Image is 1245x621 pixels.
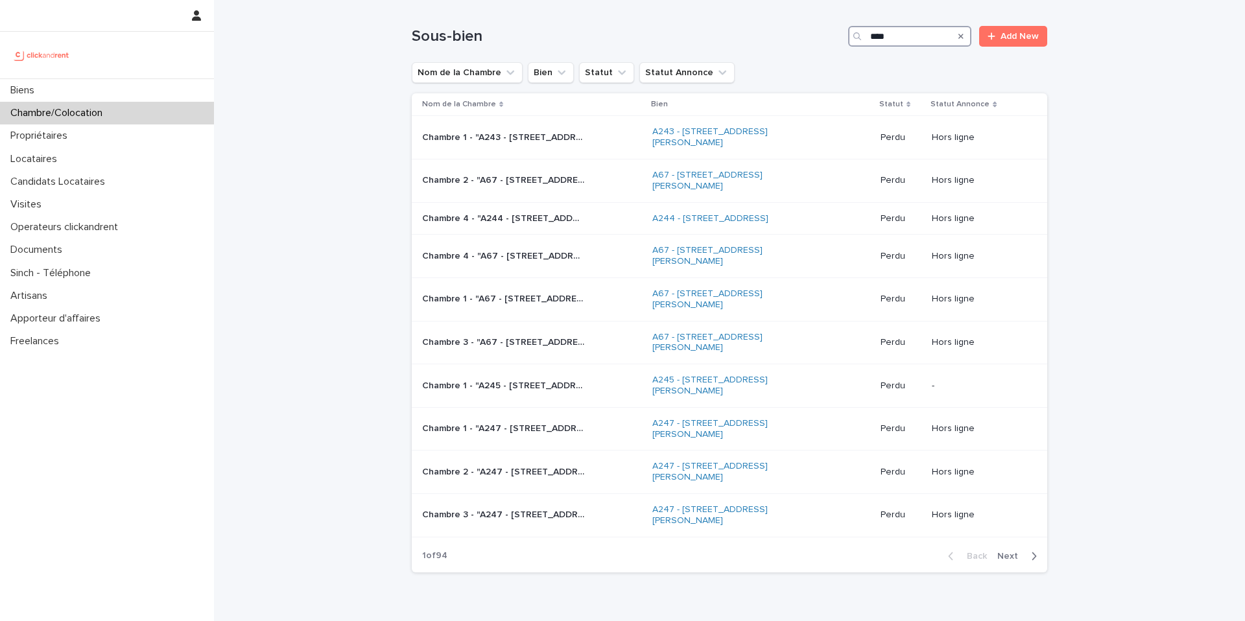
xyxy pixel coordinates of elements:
[652,461,814,483] a: A247 - [STREET_ADDRESS][PERSON_NAME]
[938,550,992,562] button: Back
[881,467,922,478] p: Perdu
[5,130,78,142] p: Propriétaires
[879,97,903,111] p: Statut
[652,245,814,267] a: A67 - [STREET_ADDRESS][PERSON_NAME]
[422,334,587,348] p: Chambre 3 - "A67 - 6 impasse de Gournay, Ivry-sur-Seine 94200"
[932,467,1026,478] p: Hors ligne
[5,267,101,279] p: Sinch - Téléphone
[5,221,128,233] p: Operateurs clickandrent
[652,375,814,397] a: A245 - [STREET_ADDRESS][PERSON_NAME]
[652,418,814,440] a: A247 - [STREET_ADDRESS][PERSON_NAME]
[422,291,587,305] p: Chambre 1 - "A67 - 6 impasse de Gournay, Ivry-sur-Seine 94200"
[422,421,587,434] p: Chambre 1 - "A247 - 2 rue Camille Dartois, Créteil 94000"
[5,198,52,211] p: Visites
[652,332,814,354] a: A67 - [STREET_ADDRESS][PERSON_NAME]
[5,107,113,119] p: Chambre/Colocation
[652,126,814,148] a: A243 - [STREET_ADDRESS][PERSON_NAME]
[881,337,922,348] p: Perdu
[932,423,1026,434] p: Hors ligne
[412,235,1047,278] tr: Chambre 4 - "A67 - [STREET_ADDRESS][PERSON_NAME]"Chambre 4 - "A67 - [STREET_ADDRESS][PERSON_NAME]...
[422,378,587,392] p: Chambre 1 - "A245 - 29 rue Louise Aglaé Crette, Vitry-sur-Seine 94400"
[10,42,73,68] img: UCB0brd3T0yccxBKYDjQ
[422,130,587,143] p: Chambre 1 - "A243 - 32 rue Professeur Joseph Nicolas, Lyon 69008"
[932,381,1026,392] p: -
[932,132,1026,143] p: Hors ligne
[412,62,523,83] button: Nom de la Chambre
[651,97,668,111] p: Bien
[932,175,1026,186] p: Hors ligne
[412,116,1047,159] tr: Chambre 1 - "A243 - [STREET_ADDRESS][PERSON_NAME]"Chambre 1 - "A243 - [STREET_ADDRESS][PERSON_NAM...
[848,26,971,47] input: Search
[5,335,69,347] p: Freelances
[932,213,1026,224] p: Hors ligne
[5,244,73,256] p: Documents
[5,84,45,97] p: Biens
[412,277,1047,321] tr: Chambre 1 - "A67 - [STREET_ADDRESS][PERSON_NAME]"Chambre 1 - "A67 - [STREET_ADDRESS][PERSON_NAME]...
[412,451,1047,494] tr: Chambre 2 - "A247 - [STREET_ADDRESS][PERSON_NAME]"Chambre 2 - "A247 - [STREET_ADDRESS][PERSON_NAM...
[997,552,1026,561] span: Next
[422,97,496,111] p: Nom de la Chambre
[992,550,1047,562] button: Next
[881,294,922,305] p: Perdu
[422,211,587,224] p: Chambre 4 - "A244 - 32 rue Moissan, Noisy-le-Sec 93130"
[5,153,67,165] p: Locataires
[579,62,634,83] button: Statut
[652,504,814,526] a: A247 - [STREET_ADDRESS][PERSON_NAME]
[881,381,922,392] p: Perdu
[422,172,587,186] p: Chambre 2 - "A67 - 6 impasse de Gournay, Ivry-sur-Seine 94200"
[652,288,814,310] a: A67 - [STREET_ADDRESS][PERSON_NAME]
[422,507,587,521] p: Chambre 3 - "A247 - 2 rue Camille Dartois, Créteil 94000"
[1001,32,1039,41] span: Add New
[881,132,922,143] p: Perdu
[412,159,1047,202] tr: Chambre 2 - "A67 - [STREET_ADDRESS][PERSON_NAME]"Chambre 2 - "A67 - [STREET_ADDRESS][PERSON_NAME]...
[412,364,1047,408] tr: Chambre 1 - "A245 - [STREET_ADDRESS][PERSON_NAME]"Chambre 1 - "A245 - [STREET_ADDRESS][PERSON_NAM...
[881,510,922,521] p: Perdu
[5,176,115,188] p: Candidats Locataires
[652,170,814,192] a: A67 - [STREET_ADDRESS][PERSON_NAME]
[412,407,1047,451] tr: Chambre 1 - "A247 - [STREET_ADDRESS][PERSON_NAME]"Chambre 1 - "A247 - [STREET_ADDRESS][PERSON_NAM...
[932,251,1026,262] p: Hors ligne
[932,337,1026,348] p: Hors ligne
[422,464,587,478] p: Chambre 2 - "A247 - 2 rue Camille Dartois, Créteil 94000"
[422,248,587,262] p: Chambre 4 - "A67 - 6 impasse de Gournay, Ivry-sur-Seine 94200"
[979,26,1047,47] a: Add New
[5,312,111,325] p: Apporteur d'affaires
[881,213,922,224] p: Perdu
[932,294,1026,305] p: Hors ligne
[412,202,1047,235] tr: Chambre 4 - "A244 - [STREET_ADDRESS]"Chambre 4 - "A244 - [STREET_ADDRESS]" A244 - [STREET_ADDRESS...
[931,97,990,111] p: Statut Annonce
[412,540,458,572] p: 1 of 94
[932,510,1026,521] p: Hors ligne
[639,62,735,83] button: Statut Annonce
[881,175,922,186] p: Perdu
[528,62,574,83] button: Bien
[5,290,58,302] p: Artisans
[412,27,843,46] h1: Sous-bien
[959,552,987,561] span: Back
[412,493,1047,537] tr: Chambre 3 - "A247 - [STREET_ADDRESS][PERSON_NAME]"Chambre 3 - "A247 - [STREET_ADDRESS][PERSON_NAM...
[881,251,922,262] p: Perdu
[652,213,768,224] a: A244 - [STREET_ADDRESS]
[881,423,922,434] p: Perdu
[412,321,1047,364] tr: Chambre 3 - "A67 - [STREET_ADDRESS][PERSON_NAME]"Chambre 3 - "A67 - [STREET_ADDRESS][PERSON_NAME]...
